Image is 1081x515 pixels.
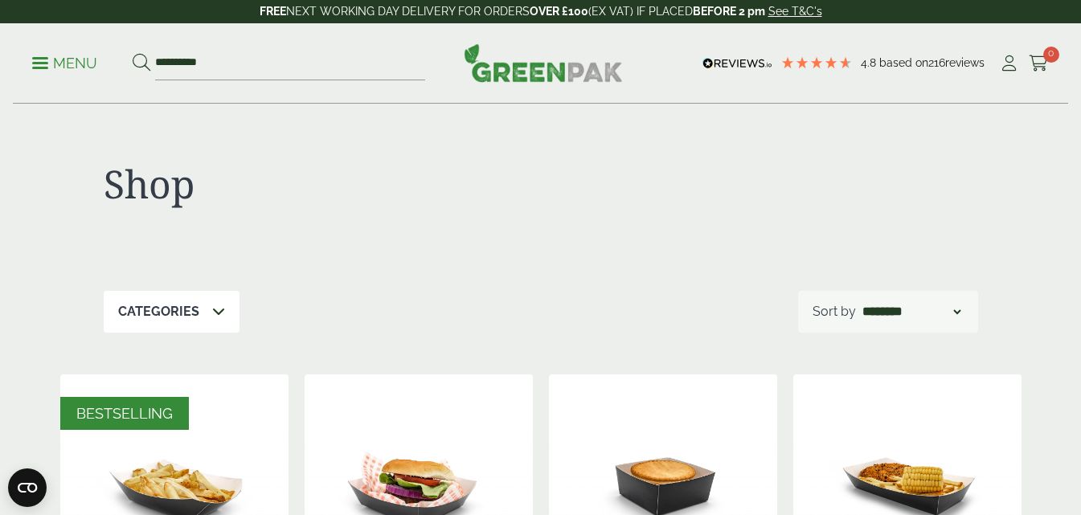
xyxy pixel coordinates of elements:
span: Based on [879,56,928,69]
h1: Shop [104,161,541,207]
strong: FREE [260,5,286,18]
p: Categories [118,302,199,321]
img: REVIEWS.io [702,58,772,69]
p: Menu [32,54,97,73]
span: reviews [945,56,985,69]
a: Menu [32,54,97,70]
span: 4.8 [861,56,879,69]
p: Sort by [813,302,856,321]
select: Shop order [859,302,964,321]
img: GreenPak Supplies [464,43,623,82]
span: BESTSELLING [76,405,173,422]
a: See T&C's [768,5,822,18]
div: 4.79 Stars [780,55,853,70]
button: Open CMP widget [8,468,47,507]
strong: BEFORE 2 pm [693,5,765,18]
strong: OVER £100 [530,5,588,18]
i: Cart [1029,55,1049,72]
a: 0 [1029,51,1049,76]
span: 0 [1043,47,1059,63]
span: 216 [928,56,945,69]
i: My Account [999,55,1019,72]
